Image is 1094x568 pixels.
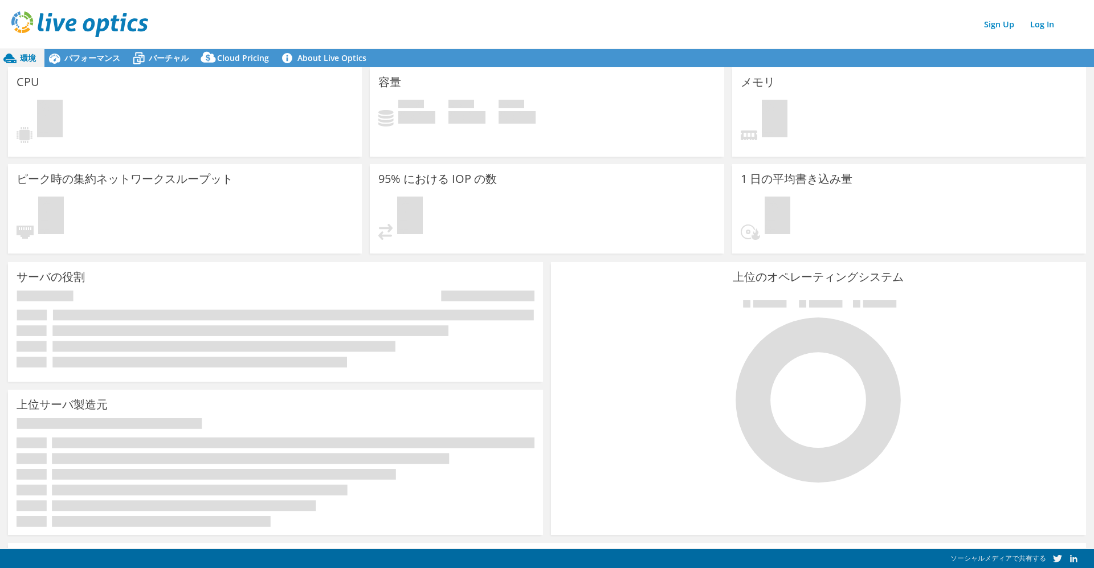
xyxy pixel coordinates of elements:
h4: 0 GiB [448,111,485,124]
span: 保留中 [397,197,423,237]
a: About Live Optics [277,49,375,67]
span: バーチャル [149,52,189,63]
span: 保留中 [38,197,64,237]
span: 環境 [20,52,36,63]
h3: 上位サーバ製造元 [17,398,108,411]
a: Sign Up [978,16,1020,32]
h3: ピーク時の集約ネットワークスループット [17,173,233,185]
h3: メモリ [741,76,775,88]
a: Log In [1024,16,1060,32]
span: 保留中 [37,100,63,140]
img: live_optics_svg.svg [11,11,148,37]
span: 保留中 [762,100,787,140]
h3: CPU [17,76,39,88]
h3: 1 日の平均書き込み量 [741,173,852,185]
span: 空き [448,100,474,111]
span: Cloud Pricing [217,52,269,63]
span: 保留中 [765,197,790,237]
h4: 0 GiB [398,111,435,124]
h3: 容量 [378,76,401,88]
span: 使用済み [398,100,424,111]
h3: 上位のオペレーティングシステム [560,271,1077,283]
h3: サーバの役割 [17,271,85,283]
span: パフォーマンス [64,52,120,63]
span: 合計 [499,100,524,111]
h4: 0 GiB [499,111,536,124]
h3: 95% における IOP の数 [378,173,497,185]
span: ソーシャルメディアで共有する [950,553,1046,563]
